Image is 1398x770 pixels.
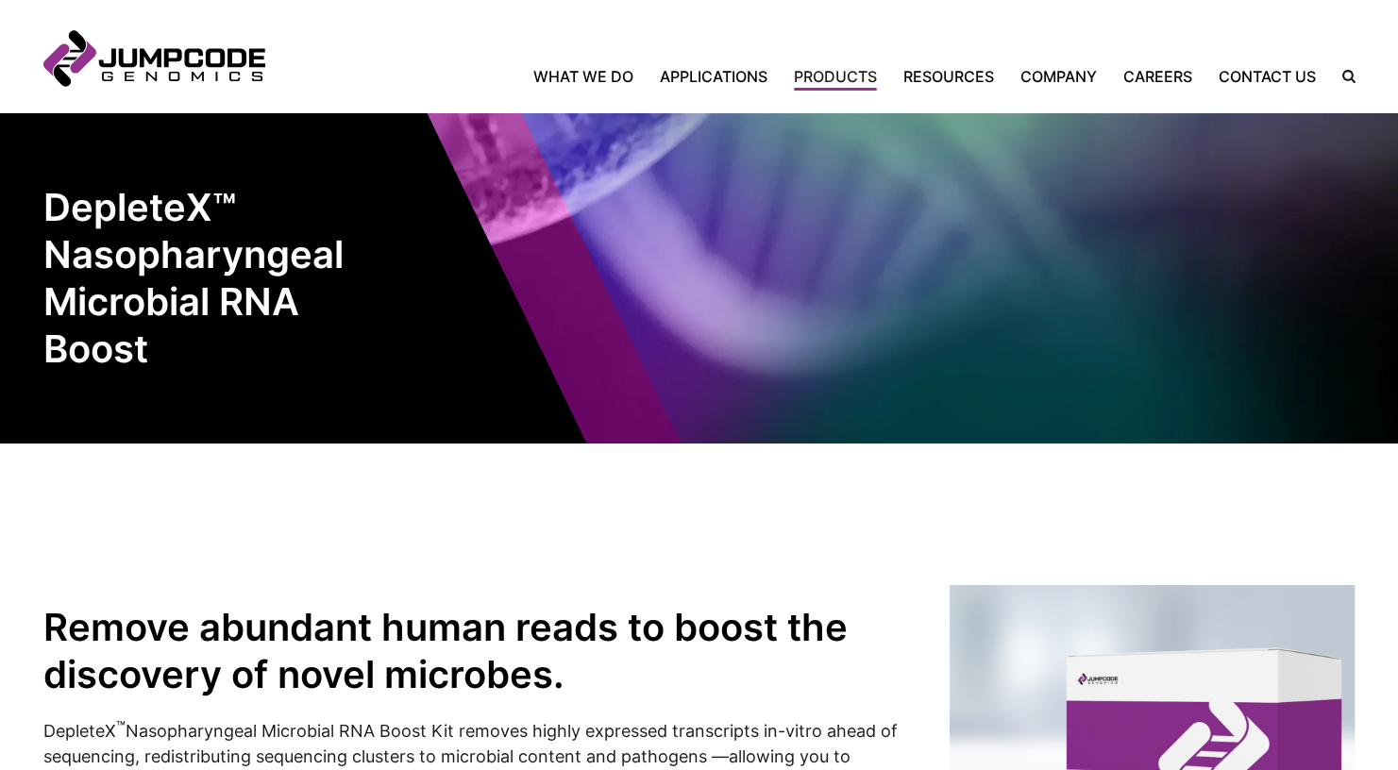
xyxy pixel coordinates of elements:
a: Careers [1110,65,1205,88]
nav: Primary Navigation [265,65,1329,88]
a: Company [1007,65,1110,88]
a: Products [781,65,890,88]
h2: Remove abundant human reads to boost the discovery of novel microbes. [43,604,902,698]
a: What We Do [533,65,647,88]
label: Search the site. [1329,70,1356,83]
a: Resources [890,65,1007,88]
h1: DepleteX™ Nasopharyngeal Microbial RNA Boost [43,184,383,373]
a: Contact Us [1205,65,1329,88]
a: Applications [647,65,781,88]
sup: ™ [116,719,126,734]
